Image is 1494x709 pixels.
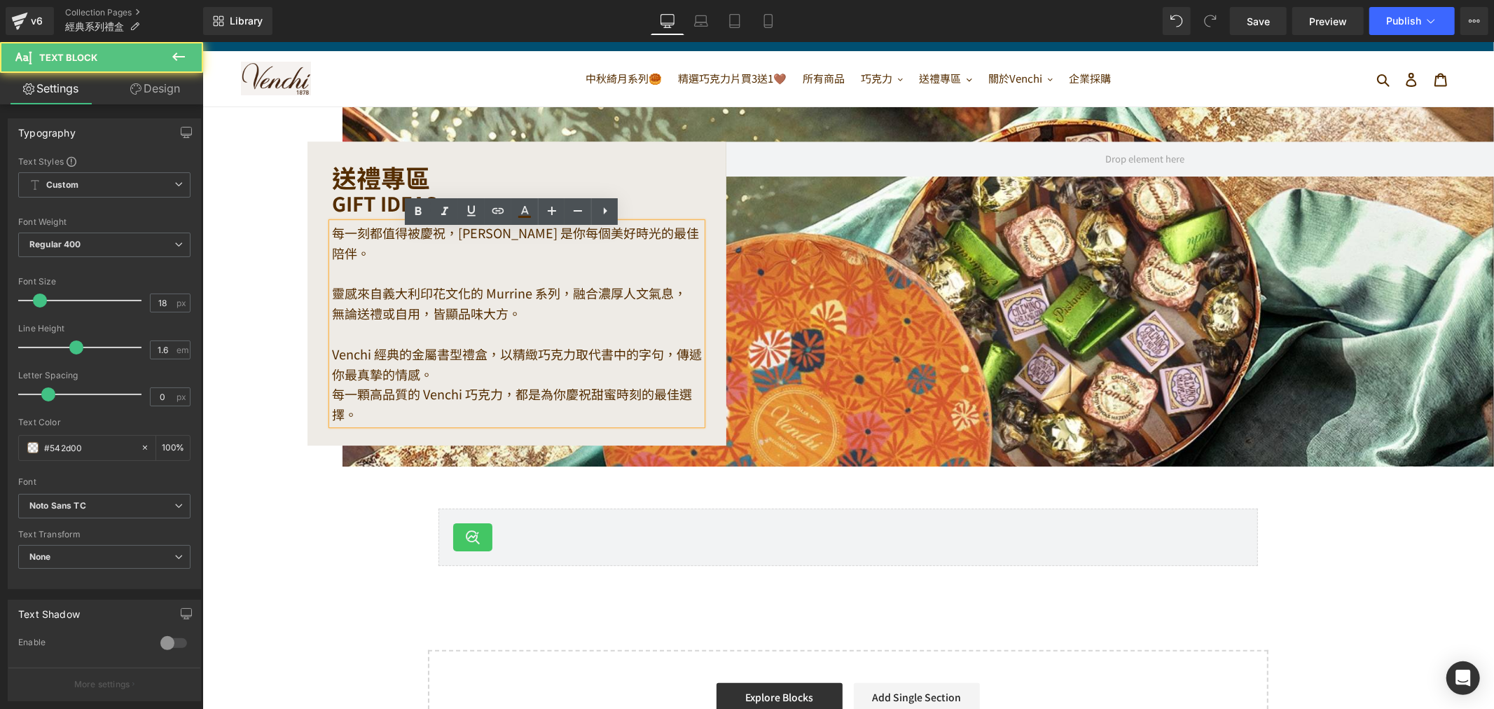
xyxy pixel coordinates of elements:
[1446,661,1480,695] div: Open Intercom Messenger
[130,181,499,221] p: 每一刻都值得被慶祝，[PERSON_NAME] 是你每個美好時光的最佳陪伴。
[177,345,188,354] span: em
[717,29,759,44] span: 送禮專區
[859,27,915,47] a: 企業採購
[44,440,134,455] input: Color
[18,119,76,139] div: Typography
[130,151,499,174] h1: GIFT IDEAS
[866,29,908,44] span: 企業採購
[130,121,499,151] h1: 送禮專區
[684,7,718,35] a: Laptop
[18,371,191,380] div: Letter Spacing
[1386,15,1421,27] span: Publish
[18,637,146,652] div: Enable
[18,324,191,333] div: Line Height
[18,217,191,227] div: Font Weight
[593,27,649,47] a: 所有商品
[1460,7,1488,35] button: More
[1247,14,1270,29] span: Save
[8,668,200,701] button: More settings
[65,7,203,18] a: Collection Pages
[130,242,499,262] p: 靈感來自義大利印花文化的 Murrine 系列，融合濃厚人文氣息，
[18,156,191,167] div: Text Styles
[651,641,777,669] a: Add Single Section
[18,600,80,620] div: Text Shadow
[29,239,81,249] b: Regular 400
[786,29,840,44] span: 關於Venchi
[710,27,777,47] button: 送禮專區
[29,551,51,562] b: None
[156,436,190,460] div: %
[65,21,124,32] span: 經典系列禮盒
[18,530,191,539] div: Text Transform
[1369,7,1455,35] button: Publish
[658,29,690,44] span: 巧克力
[1309,14,1347,29] span: Preview
[718,7,752,35] a: Tablet
[39,20,109,53] img: Venchi Taiwan
[1196,7,1224,35] button: Redo
[1292,7,1364,35] a: Preview
[476,29,584,44] span: 精選巧克力片買3送1🤎
[177,298,188,308] span: px
[600,29,642,44] span: 所有商品
[752,7,785,35] a: Mobile
[1163,7,1191,35] button: Undo
[376,27,466,47] a: 中秋綺月系列🥮
[203,7,272,35] a: New Library
[651,27,708,47] button: 巧克力
[177,392,188,401] span: px
[29,500,86,512] i: Noto Sans TC
[18,277,191,287] div: Font Size
[383,29,459,44] span: 中秋綺月系列🥮
[130,261,499,282] p: 無論送禮或自用，皆顯品味大方。
[469,27,591,47] a: 精選巧克力片買3送1🤎
[514,641,640,669] a: Explore Blocks
[46,179,78,191] b: Custom
[130,302,499,343] p: Venchi 經典的金屬書型禮盒，以精緻巧克力取代書中的字句，傳遞你最真摯的情感。
[779,27,858,47] button: 關於Venchi
[28,12,46,30] div: v6
[230,15,263,27] span: Library
[104,73,206,104] a: Design
[74,678,130,691] p: More settings
[18,477,191,487] div: Font
[651,7,684,35] a: Desktop
[18,418,191,427] div: Text Color
[6,7,54,35] a: v6
[39,52,97,63] span: Text Block
[130,343,499,383] p: 每一顆高品質的 Venchi 巧克力，都是為你慶祝甜蜜時刻的最佳選擇。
